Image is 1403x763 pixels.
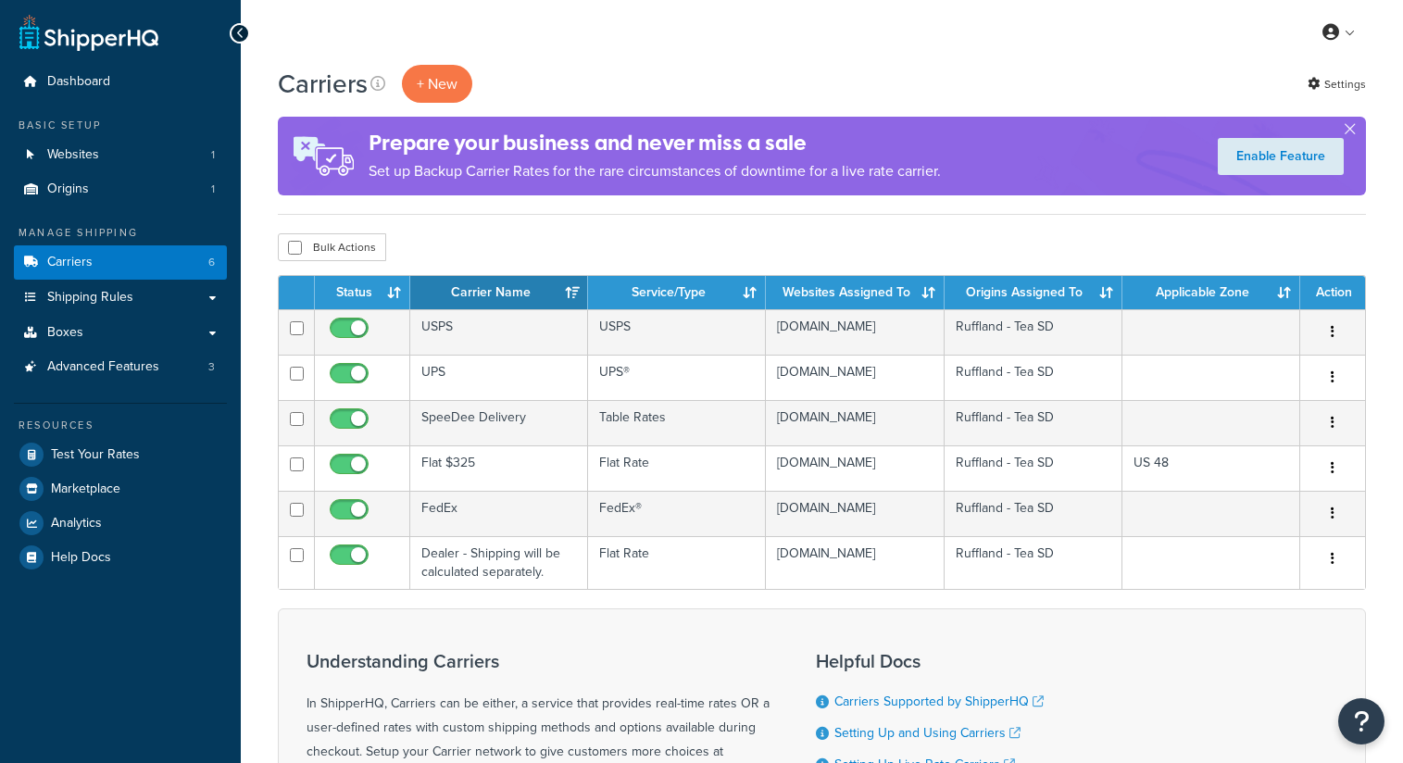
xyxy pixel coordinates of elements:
li: Origins [14,172,227,206]
td: Table Rates [588,400,766,445]
h3: Helpful Docs [816,651,1058,671]
span: Help Docs [51,550,111,566]
a: Marketplace [14,472,227,506]
td: Ruffland - Tea SD [945,536,1122,589]
td: Ruffland - Tea SD [945,400,1122,445]
td: Flat Rate [588,445,766,491]
td: [DOMAIN_NAME] [766,309,944,355]
a: Carriers Supported by ShipperHQ [834,692,1044,711]
td: Ruffland - Tea SD [945,309,1122,355]
span: 6 [208,255,215,270]
a: Analytics [14,507,227,540]
th: Service/Type: activate to sort column ascending [588,276,766,309]
a: Dashboard [14,65,227,99]
a: Shipping Rules [14,281,227,315]
td: [DOMAIN_NAME] [766,355,944,400]
td: Ruffland - Tea SD [945,445,1122,491]
h1: Carriers [278,66,368,102]
a: Origins 1 [14,172,227,206]
td: [DOMAIN_NAME] [766,491,944,536]
th: Status: activate to sort column ascending [315,276,410,309]
span: Analytics [51,516,102,532]
span: Shipping Rules [47,290,133,306]
h3: Understanding Carriers [307,651,770,671]
td: FedEx® [588,491,766,536]
td: [DOMAIN_NAME] [766,536,944,589]
a: Test Your Rates [14,438,227,471]
a: Websites 1 [14,138,227,172]
img: ad-rules-rateshop-fe6ec290ccb7230408bd80ed9643f0289d75e0ffd9eb532fc0e269fcd187b520.png [278,117,369,195]
td: Ruffland - Tea SD [945,355,1122,400]
th: Origins Assigned To: activate to sort column ascending [945,276,1122,309]
span: Boxes [47,325,83,341]
td: [DOMAIN_NAME] [766,400,944,445]
li: Websites [14,138,227,172]
td: Flat Rate [588,536,766,589]
td: US 48 [1122,445,1300,491]
td: Flat $325 [410,445,588,491]
td: UPS [410,355,588,400]
h4: Prepare your business and never miss a sale [369,128,941,158]
a: Advanced Features 3 [14,350,227,384]
button: Bulk Actions [278,233,386,261]
span: Test Your Rates [51,447,140,463]
td: UPS® [588,355,766,400]
span: Dashboard [47,74,110,90]
a: Boxes [14,316,227,350]
a: ShipperHQ Home [19,14,158,51]
span: Websites [47,147,99,163]
span: Marketplace [51,482,120,497]
td: USPS [588,309,766,355]
div: Manage Shipping [14,225,227,241]
li: Advanced Features [14,350,227,384]
span: Origins [47,181,89,197]
a: Settings [1308,71,1366,97]
a: Carriers 6 [14,245,227,280]
td: Ruffland - Tea SD [945,491,1122,536]
button: Open Resource Center [1338,698,1384,744]
span: 3 [208,359,215,375]
a: Enable Feature [1218,138,1344,175]
th: Websites Assigned To: activate to sort column ascending [766,276,944,309]
th: Applicable Zone: activate to sort column ascending [1122,276,1300,309]
div: Basic Setup [14,118,227,133]
span: Advanced Features [47,359,159,375]
p: Set up Backup Carrier Rates for the rare circumstances of downtime for a live rate carrier. [369,158,941,184]
th: Carrier Name: activate to sort column ascending [410,276,588,309]
span: 1 [211,147,215,163]
td: [DOMAIN_NAME] [766,445,944,491]
li: Carriers [14,245,227,280]
a: Setting Up and Using Carriers [834,723,1021,743]
td: SpeeDee Delivery [410,400,588,445]
td: USPS [410,309,588,355]
td: FedEx [410,491,588,536]
button: + New [402,65,472,103]
div: Resources [14,418,227,433]
a: Help Docs [14,541,227,574]
td: Dealer - Shipping will be calculated separately. [410,536,588,589]
span: 1 [211,181,215,197]
span: Carriers [47,255,93,270]
th: Action [1300,276,1365,309]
